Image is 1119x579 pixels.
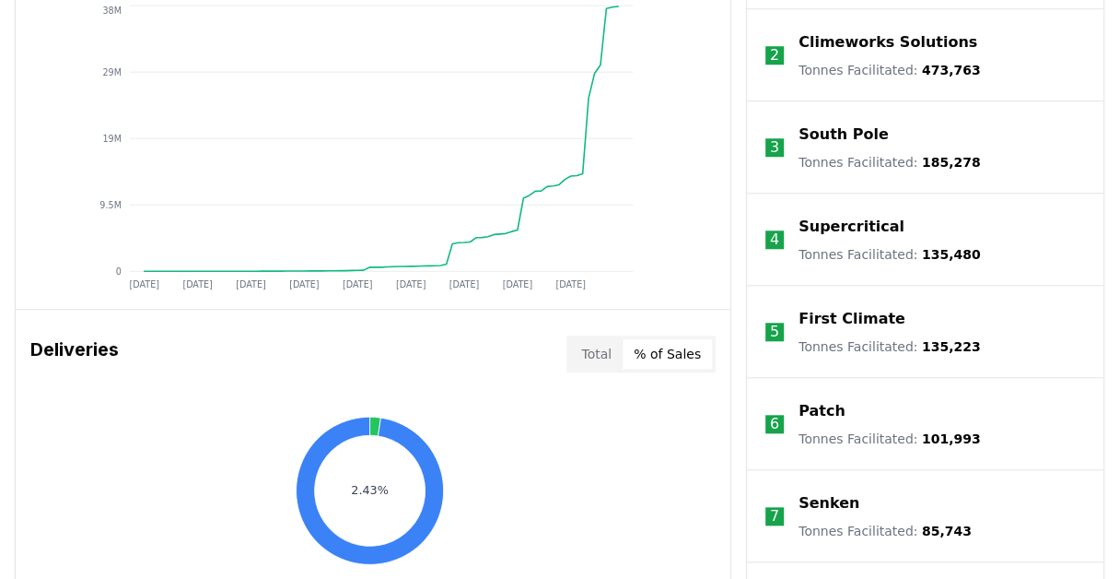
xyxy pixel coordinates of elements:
[555,279,585,289] tspan: [DATE]
[922,431,981,446] span: 101,993
[798,124,889,146] a: South Pole
[798,400,845,422] a: Patch
[770,136,779,159] p: 3
[798,245,981,264] p: Tonnes Facilitated :
[922,339,981,354] span: 135,223
[503,279,532,289] tspan: [DATE]
[798,153,981,171] p: Tonnes Facilitated :
[570,339,623,369] button: Total
[102,133,121,143] tspan: 19M
[770,505,779,527] p: 7
[770,321,779,343] p: 5
[798,61,981,79] p: Tonnes Facilitated :
[770,413,779,435] p: 6
[182,279,212,289] tspan: [DATE]
[30,336,119,372] h3: Deliveries
[798,308,905,330] a: First Climate
[351,483,389,497] text: 2.43%
[102,5,121,15] tspan: 38M
[99,199,122,209] tspan: 9.5M
[289,279,319,289] tspan: [DATE]
[770,44,779,66] p: 2
[922,155,981,170] span: 185,278
[343,279,372,289] tspan: [DATE]
[798,522,972,540] p: Tonnes Facilitated :
[922,63,981,77] span: 473,763
[798,216,904,238] a: Supercritical
[623,339,712,369] button: % of Sales
[102,66,121,77] tspan: 29M
[798,337,981,356] p: Tonnes Facilitated :
[770,229,779,251] p: 4
[922,524,972,538] span: 85,743
[236,279,265,289] tspan: [DATE]
[449,279,479,289] tspan: [DATE]
[798,492,859,514] a: Senken
[129,279,158,289] tspan: [DATE]
[396,279,425,289] tspan: [DATE]
[798,31,977,53] a: Climeworks Solutions
[798,430,981,448] p: Tonnes Facilitated :
[116,266,122,276] tspan: 0
[922,247,981,262] span: 135,480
